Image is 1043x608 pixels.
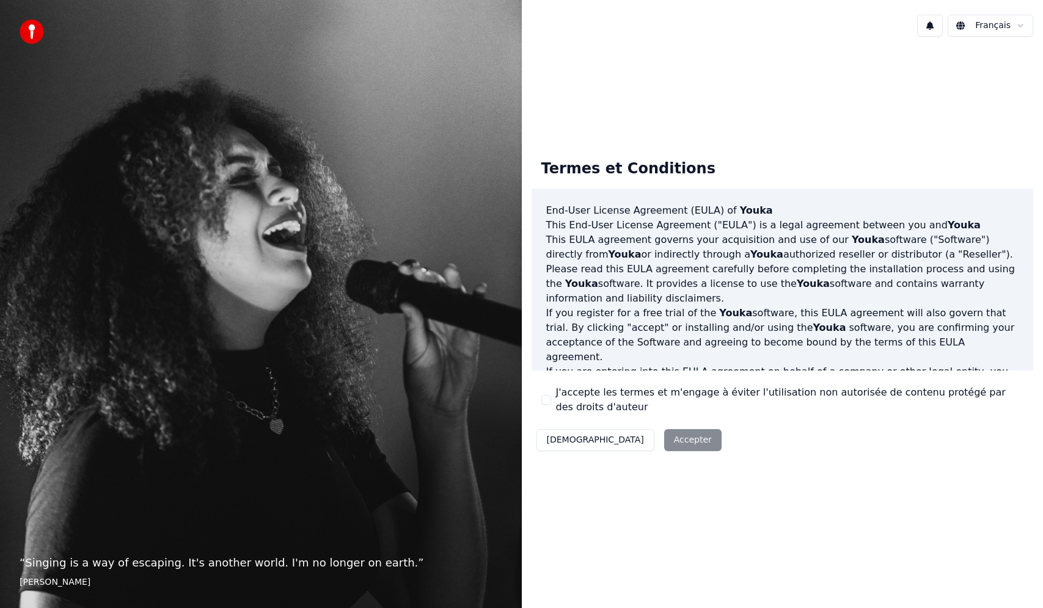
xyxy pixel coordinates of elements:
[948,219,981,231] span: Youka
[532,150,725,189] div: Termes et Conditions
[546,262,1019,306] p: Please read this EULA agreement carefully before completing the installation process and using th...
[813,322,846,333] span: Youka
[556,385,1024,414] label: J'accepte les termes et m'engage à éviter l'utilisation non autorisée de contenu protégé par des ...
[546,218,1019,233] p: This End-User License Agreement ("EULA") is a legal agreement between you and
[536,429,654,451] button: [DEMOGRAPHIC_DATA]
[20,576,502,588] footer: [PERSON_NAME]
[565,278,598,289] span: Youka
[546,364,1019,438] p: If you are entering into this EULA agreement on behalf of a company or other legal entity, you re...
[20,20,44,44] img: youka
[20,554,502,571] p: “ Singing is a way of escaping. It's another world. I'm no longer on earth. ”
[546,233,1019,262] p: This EULA agreement governs your acquisition and use of our software ("Software") directly from o...
[740,204,773,216] span: Youka
[546,306,1019,364] p: If you register for a free trial of the software, this EULA agreement will also govern that trial...
[608,248,641,260] span: Youka
[546,203,1019,218] h3: End-User License Agreement (EULA) of
[797,278,830,289] span: Youka
[852,234,885,245] span: Youka
[719,307,752,319] span: Youka
[750,248,783,260] span: Youka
